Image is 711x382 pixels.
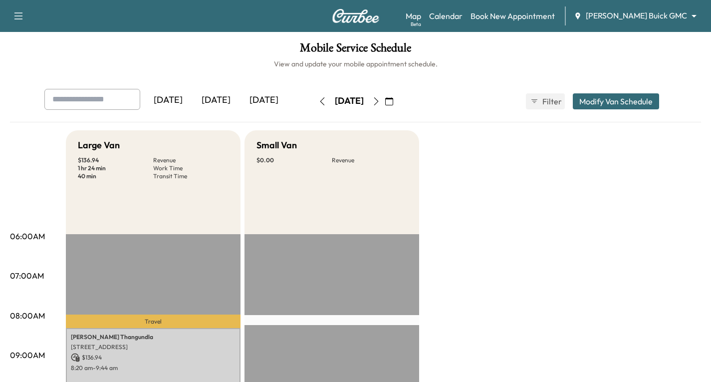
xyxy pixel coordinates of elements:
[66,315,240,328] p: Travel
[78,138,120,152] h5: Large Van
[71,343,236,351] p: [STREET_ADDRESS]
[78,164,153,172] p: 1 hr 24 min
[71,353,236,362] p: $ 136.94
[256,138,297,152] h5: Small Van
[153,156,229,164] p: Revenue
[429,10,463,22] a: Calendar
[240,89,288,112] div: [DATE]
[411,20,421,28] div: Beta
[192,89,240,112] div: [DATE]
[78,156,153,164] p: $ 136.94
[153,164,229,172] p: Work Time
[335,95,364,107] div: [DATE]
[10,59,701,69] h6: View and update your mobile appointment schedule.
[71,364,236,372] p: 8:20 am - 9:44 am
[586,10,687,21] span: [PERSON_NAME] Buick GMC
[144,89,192,112] div: [DATE]
[406,10,421,22] a: MapBeta
[573,93,659,109] button: Modify Van Schedule
[10,270,44,282] p: 07:00AM
[10,310,45,322] p: 08:00AM
[332,156,407,164] p: Revenue
[471,10,555,22] a: Book New Appointment
[542,95,560,107] span: Filter
[78,172,153,180] p: 40 min
[332,9,380,23] img: Curbee Logo
[526,93,565,109] button: Filter
[10,42,701,59] h1: Mobile Service Schedule
[256,156,332,164] p: $ 0.00
[153,172,229,180] p: Transit Time
[10,230,45,242] p: 06:00AM
[10,349,45,361] p: 09:00AM
[71,333,236,341] p: [PERSON_NAME] Thangundla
